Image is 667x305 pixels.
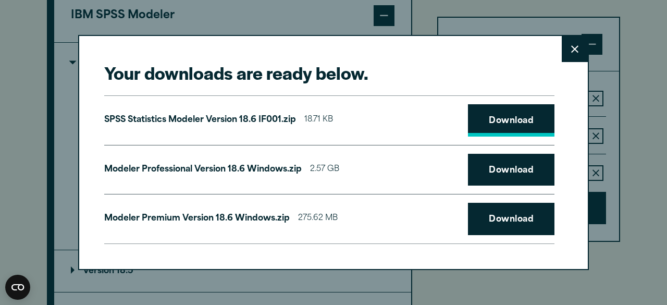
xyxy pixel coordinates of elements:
[304,113,333,128] span: 18.71 KB
[310,162,339,177] span: 2.57 GB
[104,162,302,177] p: Modeler Professional Version 18.6 Windows.zip
[468,104,554,137] a: Download
[298,211,338,226] span: 275.62 MB
[104,61,554,84] h2: Your downloads are ready below.
[468,154,554,186] a: Download
[468,203,554,235] a: Download
[104,113,296,128] p: SPSS Statistics Modeler Version 18.6 IF001.zip
[5,275,30,300] button: Open CMP widget
[104,211,290,226] p: Modeler Premium Version 18.6 Windows.zip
